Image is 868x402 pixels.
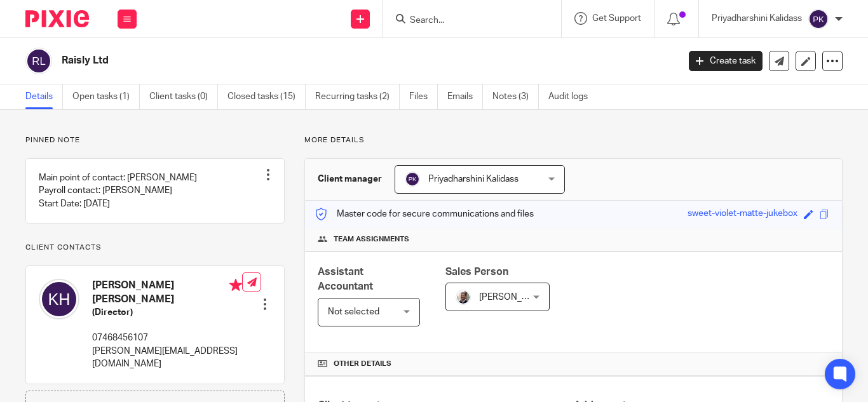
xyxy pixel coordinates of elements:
img: svg%3E [808,9,829,29]
p: Master code for secure communications and files [315,208,534,220]
p: Priyadharshini Kalidass [712,12,802,25]
a: Details [25,84,63,109]
img: Pixie [25,10,89,27]
img: Matt%20Circle.png [456,290,471,305]
a: Recurring tasks (2) [315,84,400,109]
input: Search [409,15,523,27]
h4: [PERSON_NAME] [PERSON_NAME] [92,279,242,306]
div: sweet-violet-matte-jukebox [688,207,797,222]
p: [PERSON_NAME][EMAIL_ADDRESS][DOMAIN_NAME] [92,345,242,371]
h2: Raisly Ltd [62,54,548,67]
span: Not selected [328,307,379,316]
span: Get Support [592,14,641,23]
img: svg%3E [405,171,420,187]
a: Audit logs [548,84,597,109]
img: svg%3E [39,279,79,319]
p: Pinned note [25,135,285,145]
a: Notes (3) [492,84,539,109]
h3: Client manager [318,173,382,185]
h5: (Director) [92,306,242,319]
span: Priyadharshini Kalidass [428,175,519,184]
a: Emails [447,84,483,109]
a: Client tasks (0) [149,84,218,109]
a: Files [409,84,438,109]
span: Other details [334,359,391,369]
p: 07468456107 [92,332,242,344]
span: [PERSON_NAME] [479,293,549,302]
img: svg%3E [25,48,52,74]
span: Sales Person [445,267,508,277]
i: Primary [229,279,242,291]
a: Open tasks (1) [72,84,140,109]
p: More details [304,135,843,145]
a: Closed tasks (15) [227,84,306,109]
span: Team assignments [334,234,409,245]
p: Client contacts [25,243,285,253]
a: Create task [689,51,763,71]
span: Assistant Accountant [318,267,373,291]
